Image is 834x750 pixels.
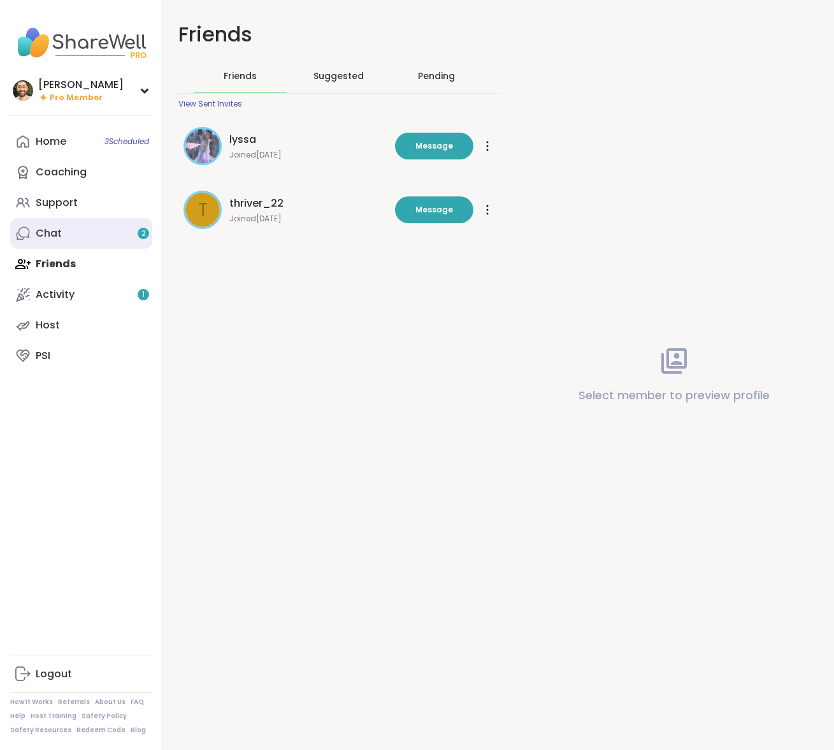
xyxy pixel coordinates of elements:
[229,132,256,147] span: lyssa
[142,290,145,300] span: 1
[36,165,87,179] div: Coaching
[38,78,124,92] div: [PERSON_NAME]
[10,20,152,65] img: ShareWell Nav Logo
[395,133,473,159] button: Message
[10,187,152,218] a: Support
[10,698,53,707] a: How It Works
[141,228,146,239] span: 2
[58,698,90,707] a: Referrals
[36,349,50,363] div: PSI
[415,140,453,152] span: Message
[395,196,473,223] button: Message
[76,726,126,735] a: Redeem Code
[10,310,152,341] a: Host
[50,92,103,103] span: Pro Member
[36,226,62,240] div: Chat
[579,386,770,404] p: Select member to preview profile
[248,17,258,26] iframe: Spotlight
[229,214,387,224] span: Joined [DATE]
[10,218,152,249] a: Chat2
[313,70,364,82] span: Suggested
[131,726,146,735] a: Blog
[95,698,126,707] a: About Us
[10,712,25,721] a: Help
[10,659,152,689] a: Logout
[10,279,152,310] a: Activity1
[178,99,242,109] div: View Sent Invites
[185,129,220,163] img: lyssa
[224,70,257,82] span: Friends
[415,204,453,216] span: Message
[36,288,75,302] div: Activity
[229,196,284,211] span: thriver_22
[104,136,149,147] span: 3 Scheduled
[229,150,387,160] span: Joined [DATE]
[31,712,76,721] a: Host Training
[36,318,60,332] div: Host
[10,341,152,371] a: PSI
[178,20,499,49] h1: Friends
[82,712,127,721] a: Safety Policy
[36,667,72,681] div: Logout
[198,196,208,223] span: t
[36,135,66,149] div: Home
[10,126,152,157] a: Home3Scheduled
[36,196,78,210] div: Support
[13,80,33,101] img: brett
[10,157,152,187] a: Coaching
[131,698,144,707] a: FAQ
[418,70,455,82] div: Pending
[10,726,71,735] a: Safety Resources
